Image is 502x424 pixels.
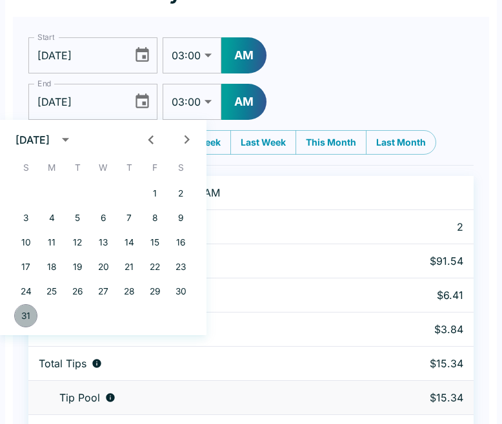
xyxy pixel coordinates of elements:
button: 8 [143,206,166,229]
button: 1 [143,182,166,205]
button: AM [221,84,266,120]
input: mm/dd/yyyy [28,37,123,73]
p: Tip Pool [59,391,100,404]
button: 9 [169,206,192,229]
button: 27 [92,280,115,303]
span: Sunday [14,155,37,180]
button: 19 [66,255,89,278]
button: Choose date, selected date is Aug 31, 2025 [128,41,156,69]
button: 31 [14,304,37,327]
p: $15.34 [384,357,463,370]
button: Next month [175,128,199,151]
button: 25 [40,280,63,303]
button: 17 [14,255,37,278]
input: mm/dd/yyyy [28,84,123,120]
button: This Month [296,130,366,155]
p: $3.84 [384,323,463,336]
p: 2 [384,220,463,233]
div: Combined individual and pooled tips [39,357,363,370]
button: 11 [40,231,63,254]
button: 12 [66,231,89,254]
button: 18 [40,255,63,278]
button: 13 [92,231,115,254]
p: Total Tips [39,357,86,370]
button: 21 [117,255,141,278]
button: Previous month [139,128,163,151]
p: $15.34 [384,391,463,404]
button: 6 [92,206,115,229]
p: $91.54 [384,255,463,267]
button: Choose date, selected date is Sep 1, 2025 [128,88,156,115]
button: 20 [92,255,115,278]
button: Last Month [366,130,436,155]
button: 4 [40,206,63,229]
span: Thursday [117,155,141,180]
button: 10 [14,231,37,254]
button: 16 [169,231,192,254]
span: Tuesday [66,155,89,180]
button: 7 [117,206,141,229]
span: Monday [40,155,63,180]
span: Saturday [169,155,192,180]
button: 2 [169,182,192,205]
button: 3 [14,206,37,229]
button: 28 [117,280,141,303]
button: 24 [14,280,37,303]
button: 5 [66,206,89,229]
div: Tips unclaimed by a waiter [39,391,363,404]
span: Friday [143,155,166,180]
label: Start [37,32,54,43]
button: 14 [117,231,141,254]
button: Last Week [230,130,296,155]
button: 26 [66,280,89,303]
button: 23 [169,255,192,278]
button: AM [221,37,266,73]
button: 15 [143,231,166,254]
button: 30 [169,280,192,303]
button: 29 [143,280,166,303]
p: $6.41 [384,289,463,302]
label: End [37,78,52,89]
span: Wednesday [92,155,115,180]
button: 22 [143,255,166,278]
div: [DATE] [15,133,50,146]
button: calendar view is open, switch to year view [54,128,77,151]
